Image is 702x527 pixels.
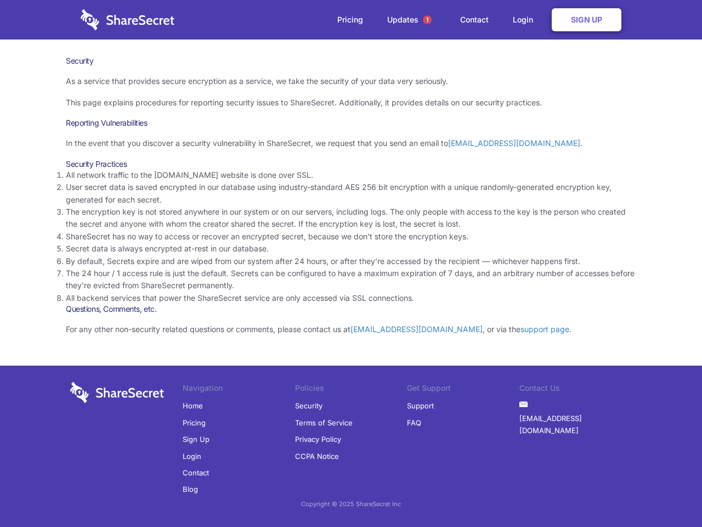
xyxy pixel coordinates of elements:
[183,464,209,481] a: Contact
[66,97,636,109] p: This page explains procedures for reporting security issues to ShareSecret. Additionally, it prov...
[183,397,203,414] a: Home
[66,159,636,169] h3: Security Practices
[183,448,201,464] a: Login
[519,410,632,439] a: [EMAIL_ADDRESS][DOMAIN_NAME]
[295,414,353,431] a: Terms of Service
[552,8,621,31] a: Sign Up
[81,9,174,30] img: logo-wordmark-white-trans-d4663122ce5f474addd5e946df7df03e33cb6a1c49d2221995e7729f52c070b2.svg
[295,382,407,397] li: Policies
[66,181,636,206] li: User secret data is saved encrypted in our database using industry-standard AES 256 bit encryptio...
[66,137,636,149] p: In the event that you discover a security vulnerability in ShareSecret, we request that you send ...
[66,75,636,87] p: As a service that provides secure encryption as a service, we take the security of your data very...
[66,255,636,267] li: By default, Secrets expire and are wiped from our system after 24 hours, or after they’re accesse...
[183,481,198,497] a: Blog
[66,118,636,128] h3: Reporting Vulnerabilities
[295,448,339,464] a: CCPA Notice
[70,382,164,403] img: logo-wordmark-white-trans-d4663122ce5f474addd5e946df7df03e33cb6a1c49d2221995e7729f52c070b2.svg
[407,382,519,397] li: Get Support
[423,15,432,24] span: 1
[66,206,636,231] li: The encryption key is not stored anywhere in our system or on our servers, including logs. The on...
[183,382,295,397] li: Navigation
[448,138,580,148] a: [EMAIL_ADDRESS][DOMAIN_NAME]
[66,243,636,255] li: Secret data is always encrypted at-rest in our database.
[66,323,636,335] p: For any other non-security related questions or comments, please contact us at , or via the .
[183,414,206,431] a: Pricing
[519,382,632,397] li: Contact Us
[502,3,550,37] a: Login
[66,56,636,66] h1: Security
[449,3,500,37] a: Contact
[350,324,483,334] a: [EMAIL_ADDRESS][DOMAIN_NAME]
[66,267,636,292] li: The 24 hour / 1 access rule is just the default. Secrets can be configured to have a maximum expi...
[326,3,374,37] a: Pricing
[295,431,341,447] a: Privacy Policy
[407,397,434,414] a: Support
[407,414,421,431] a: FAQ
[295,397,322,414] a: Security
[520,324,569,334] a: support page
[66,292,636,304] li: All backend services that power the ShareSecret service are only accessed via SSL connections.
[66,304,636,314] h3: Questions, Comments, etc.
[66,231,636,243] li: ShareSecret has no way to access or recover an encrypted secret, because we don’t store the encry...
[183,431,210,447] a: Sign Up
[66,169,636,181] li: All network traffic to the [DOMAIN_NAME] website is done over SSL.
